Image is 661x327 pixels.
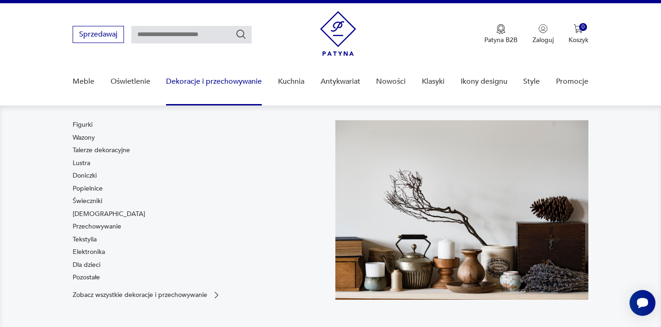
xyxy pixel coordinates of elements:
button: Zaloguj [532,24,554,44]
button: Sprzedawaj [73,26,124,43]
a: Tekstylia [73,235,97,244]
img: Ikona koszyka [574,24,583,33]
a: Popielnice [73,184,103,193]
button: 0Koszyk [568,24,588,44]
p: Zaloguj [532,36,554,44]
a: Meble [73,64,94,99]
img: Patyna - sklep z meblami i dekoracjami vintage [320,11,356,56]
a: Świeczniki [73,197,102,206]
a: Dla dzieci [73,260,100,270]
a: Ikona medaluPatyna B2B [484,24,518,44]
a: Promocje [556,64,588,99]
a: Talerze dekoracyjne [73,146,130,155]
p: Zobacz wszystkie dekoracje i przechowywanie [73,292,207,298]
img: cfa44e985ea346226f89ee8969f25989.jpg [335,120,588,300]
a: Kuchnia [278,64,304,99]
a: Style [523,64,540,99]
button: Szukaj [235,29,247,40]
a: Antykwariat [321,64,360,99]
p: Patyna B2B [484,36,518,44]
a: Ikony designu [461,64,507,99]
a: Nowości [376,64,406,99]
a: [DEMOGRAPHIC_DATA] [73,210,145,219]
a: Figurki [73,120,93,130]
a: Oświetlenie [111,64,150,99]
iframe: Smartsupp widget button [630,290,655,316]
p: Koszyk [568,36,588,44]
a: Pozostałe [73,273,100,282]
a: Przechowywanie [73,222,121,231]
a: Sprzedawaj [73,32,124,38]
a: Doniczki [73,171,97,180]
a: Wazony [73,133,95,142]
a: Lustra [73,159,90,168]
div: 0 [579,23,587,31]
img: Ikonka użytkownika [538,24,548,33]
button: Patyna B2B [484,24,518,44]
a: Zobacz wszystkie dekoracje i przechowywanie [73,290,221,300]
a: Dekoracje i przechowywanie [166,64,262,99]
a: Elektronika [73,247,105,257]
a: Klasyki [422,64,445,99]
img: Ikona medalu [496,24,506,34]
